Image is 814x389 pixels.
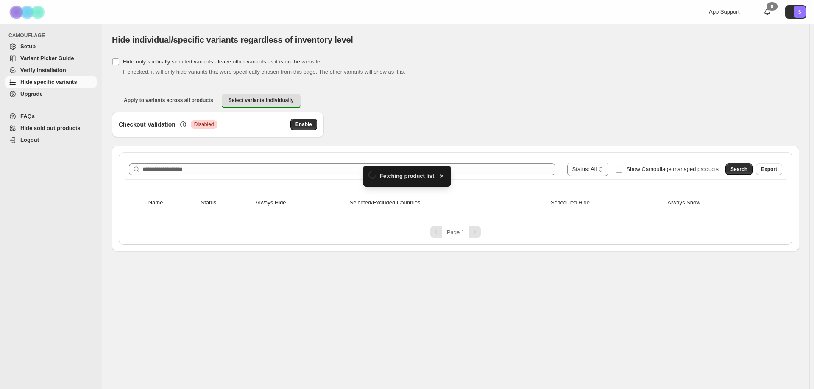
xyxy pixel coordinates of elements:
text: S [798,9,801,14]
span: Hide individual/specific variants regardless of inventory level [112,35,353,44]
span: Page 1 [447,229,464,235]
span: Hide specific variants [20,79,77,85]
span: App Support [709,8,739,15]
th: Scheduled Hide [548,193,665,212]
th: Selected/Excluded Countries [347,193,549,212]
span: Show Camouflage managed products [626,166,719,172]
th: Always Hide [253,193,347,212]
button: Enable [290,119,317,130]
span: Fetching product list [380,172,435,180]
span: Verify Installation [20,67,66,73]
a: Variant Picker Guide [5,52,97,64]
a: Logout [5,134,97,146]
span: Export [761,166,777,173]
th: Status [198,193,254,212]
a: Hide sold out products [5,122,97,134]
a: Hide specific variants [5,76,97,88]
th: Always Show [665,193,765,212]
span: FAQs [20,113,35,119]
div: Select variants individually [112,112,799,251]
span: Variant Picker Guide [20,55,74,61]
a: Upgrade [5,88,97,100]
button: Search [725,163,753,175]
span: Upgrade [20,91,43,97]
span: Hide only spefically selected variants - leave other variants as it is on the website [123,58,320,65]
span: Search [730,166,747,173]
a: 0 [763,8,772,16]
button: Apply to variants across all products [117,94,220,107]
h3: Checkout Validation [119,120,176,129]
button: Avatar with initials S [785,5,806,19]
a: Setup [5,41,97,52]
span: If checked, it will only hide variants that were specifically chosen from this page. The other va... [123,69,405,75]
span: Apply to variants across all products [124,97,213,104]
div: 0 [767,2,778,11]
img: Camouflage [7,0,49,24]
nav: Pagination [125,226,786,238]
span: Disabled [194,121,214,128]
a: FAQs [5,110,97,122]
a: Verify Installation [5,64,97,76]
span: Setup [20,43,36,50]
span: Hide sold out products [20,125,81,131]
span: CAMOUFLAGE [8,32,98,39]
span: Enable [295,121,312,128]
span: Select variants individually [229,97,294,104]
button: Export [756,163,782,175]
th: Name [146,193,198,212]
span: Avatar with initials S [794,6,806,18]
button: Select variants individually [222,94,301,108]
span: Logout [20,137,39,143]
